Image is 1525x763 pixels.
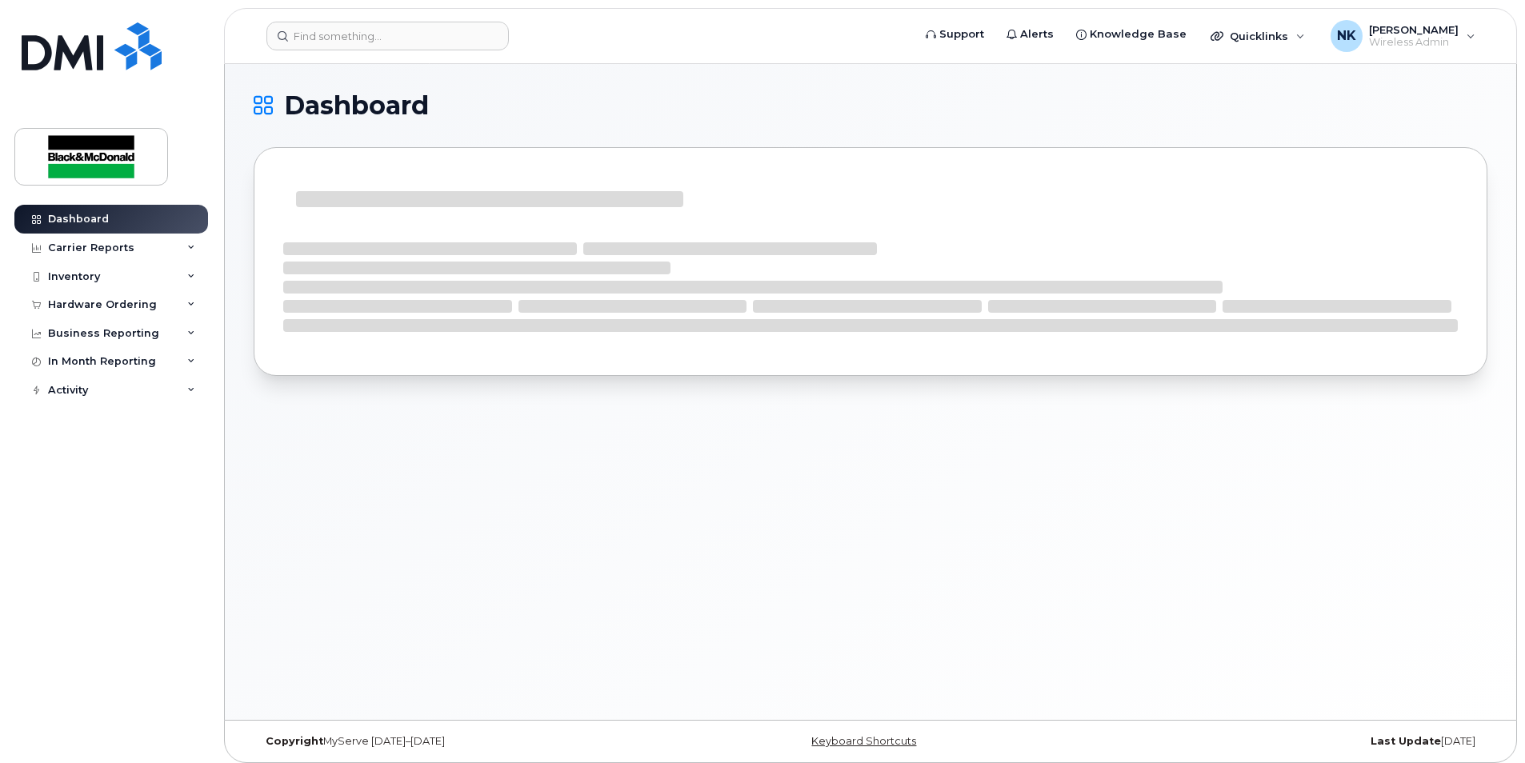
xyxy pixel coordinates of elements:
a: Keyboard Shortcuts [811,735,916,747]
span: Dashboard [284,94,429,118]
strong: Last Update [1371,735,1441,747]
div: [DATE] [1076,735,1487,748]
strong: Copyright [266,735,323,747]
div: MyServe [DATE]–[DATE] [254,735,665,748]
